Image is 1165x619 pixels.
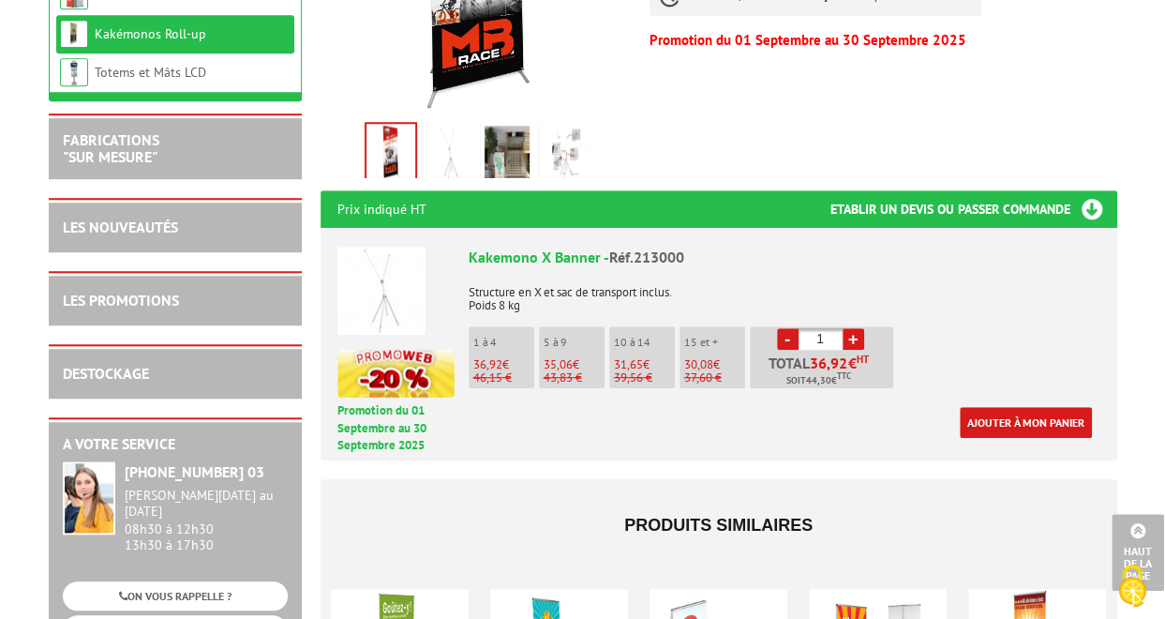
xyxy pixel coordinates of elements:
div: [PERSON_NAME][DATE] au [DATE] [125,488,288,520]
img: Kakemono X Banner [337,247,426,335]
a: LES NOUVEAUTÉS [63,218,178,236]
p: 5 à 9 [544,336,605,349]
span: 44,30 [806,373,831,388]
p: Structure en X et sac de transport inclus. Poids 8 kg [469,273,1100,312]
p: € [473,358,534,371]
p: 39,56 € [614,371,675,385]
img: practical_x_banner_6.jpg [543,126,588,184]
img: practical_x_banner_1.jpg [366,124,415,182]
p: 10 à 14 [614,336,675,349]
img: Totems et Mâts LCD [60,58,88,86]
a: + [843,328,864,350]
img: Cookies (fenêtre modale) [1109,563,1156,610]
span: € [848,355,857,370]
a: ON VOUS RAPPELLE ? [63,581,288,611]
p: Promotion du 01 Septembre au 30 Septembre 2025 [650,35,1116,46]
strong: [PHONE_NUMBER] 03 [125,462,264,481]
p: 43,83 € [544,371,605,385]
p: 15 et + [684,336,745,349]
img: Kakémonos Roll-up [60,20,88,48]
img: practical_x_banner_2.jpg [426,126,471,184]
span: Réf.213000 [609,248,684,266]
a: DESTOCKAGE [63,364,149,383]
div: Kakemono X Banner - [469,247,1100,268]
p: Promotion du 01 Septembre au 30 Septembre 2025 [337,402,455,455]
p: 46,15 € [473,371,534,385]
a: Kakémonos Roll-up [95,25,206,42]
button: Cookies (fenêtre modale) [1099,555,1165,619]
img: promotion [337,349,455,398]
span: 35,06 [544,356,573,372]
p: Prix indiqué HT [337,190,426,228]
a: FABRICATIONS"Sur Mesure" [63,130,159,166]
sup: TTC [837,370,851,381]
p: € [544,358,605,371]
span: 36,92 [810,355,848,370]
img: practical_x_banner_3.jpg [485,126,530,184]
span: 31,65 [614,356,643,372]
a: Totems et Mâts LCD [95,64,206,81]
p: € [684,358,745,371]
p: 1 à 4 [473,336,534,349]
sup: HT [857,353,869,366]
p: 37,60 € [684,371,745,385]
img: widget-service.jpg [63,461,115,535]
p: € [614,358,675,371]
h2: A votre service [63,436,288,453]
span: 30,08 [684,356,713,372]
a: - [777,328,799,350]
h3: Etablir un devis ou passer commande [830,190,1117,228]
p: Total [754,355,893,388]
a: Haut de la page [1112,514,1164,591]
span: Soit € [786,373,851,388]
span: Produits similaires [624,516,813,535]
a: Ajouter à mon panier [960,407,1092,438]
div: 08h30 à 12h30 13h30 à 17h30 [125,488,288,552]
span: 36,92 [473,356,502,372]
a: LES PROMOTIONS [63,291,179,309]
